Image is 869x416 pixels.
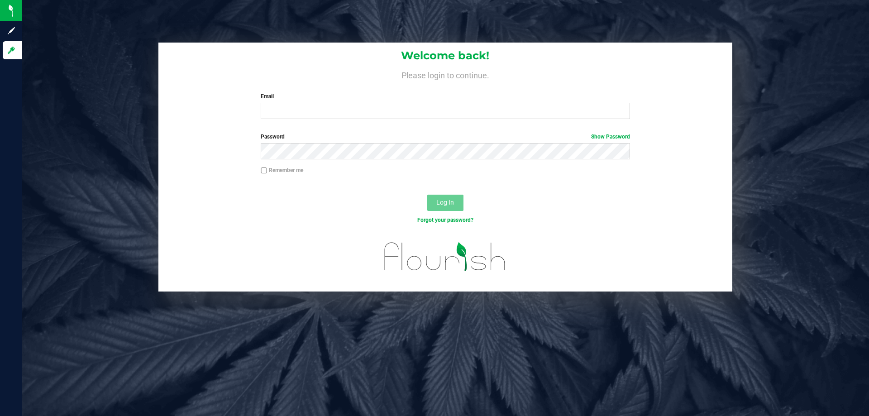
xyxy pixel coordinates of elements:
[373,234,517,280] img: flourish_logo.svg
[7,46,16,55] inline-svg: Log in
[417,217,473,223] a: Forgot your password?
[261,134,285,140] span: Password
[427,195,463,211] button: Log In
[158,69,732,80] h4: Please login to continue.
[7,26,16,35] inline-svg: Sign up
[436,199,454,206] span: Log In
[261,167,267,174] input: Remember me
[261,92,630,100] label: Email
[261,166,303,174] label: Remember me
[158,50,732,62] h1: Welcome back!
[591,134,630,140] a: Show Password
